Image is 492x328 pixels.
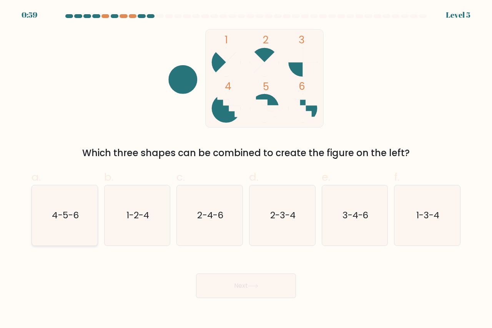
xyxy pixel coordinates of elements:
[52,209,78,221] text: 4-5-6
[416,209,439,221] text: 1-3-4
[104,170,113,185] span: b.
[225,33,228,47] tspan: 1
[32,170,41,185] span: a.
[394,170,399,185] span: f.
[249,170,258,185] span: d.
[198,209,223,221] text: 2-4-6
[263,79,269,94] tspan: 5
[342,209,369,221] text: 3-4-6
[299,79,305,93] tspan: 6
[36,146,456,160] div: Which three shapes can be combined to create the figure on the left?
[446,9,470,21] div: Level 5
[270,209,296,221] text: 2-3-4
[22,9,37,21] div: 0:59
[196,274,296,298] button: Next
[299,33,305,47] tspan: 3
[322,170,330,185] span: e.
[176,170,185,185] span: c.
[126,209,149,221] text: 1-2-4
[225,79,231,93] tspan: 4
[263,33,269,47] tspan: 2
